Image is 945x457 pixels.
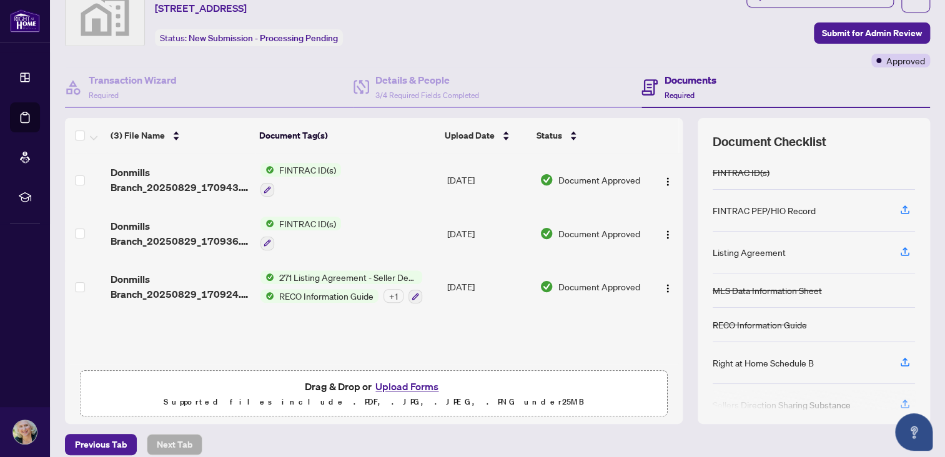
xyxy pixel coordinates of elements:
[558,227,640,240] span: Document Approved
[260,163,341,197] button: Status IconFINTRAC ID(s)
[88,395,660,410] p: Supported files include .PDF, .JPG, .JPEG, .PNG under 25 MB
[375,91,479,100] span: 3/4 Required Fields Completed
[663,230,673,240] img: Logo
[658,224,678,243] button: Logo
[537,129,562,142] span: Status
[111,219,250,248] span: Donmills Branch_20250829_170936.pdf
[383,289,403,303] div: + 1
[260,289,274,303] img: Status Icon
[532,118,646,153] th: Status
[375,72,479,87] h4: Details & People
[814,22,930,44] button: Submit for Admin Review
[75,435,127,455] span: Previous Tab
[89,72,177,87] h4: Transaction Wizard
[440,118,532,153] th: Upload Date
[274,270,422,284] span: 271 Listing Agreement - Seller Designated Representation Agreement Authority to Offer for Sale
[658,170,678,190] button: Logo
[155,29,343,46] div: Status:
[147,434,202,455] button: Next Tab
[13,420,37,444] img: Profile Icon
[89,91,119,100] span: Required
[540,280,553,293] img: Document Status
[274,163,341,177] span: FINTRAC ID(s)
[886,54,925,67] span: Approved
[558,173,640,187] span: Document Approved
[713,283,822,297] div: MLS Data Information Sheet
[663,283,673,293] img: Logo
[254,118,440,153] th: Document Tag(s)
[664,72,716,87] h4: Documents
[540,173,553,187] img: Document Status
[713,245,786,259] div: Listing Agreement
[658,277,678,297] button: Logo
[111,129,165,142] span: (3) File Name
[260,217,274,230] img: Status Icon
[442,153,535,207] td: [DATE]
[111,165,250,195] span: Donmills Branch_20250829_170943.pdf
[106,118,254,153] th: (3) File Name
[372,378,442,395] button: Upload Forms
[442,260,535,314] td: [DATE]
[540,227,553,240] img: Document Status
[445,129,495,142] span: Upload Date
[10,9,40,32] img: logo
[81,371,667,417] span: Drag & Drop orUpload FormsSupported files include .PDF, .JPG, .JPEG, .PNG under25MB
[65,434,137,455] button: Previous Tab
[713,318,807,332] div: RECO Information Guide
[260,270,274,284] img: Status Icon
[111,272,250,302] span: Donmills Branch_20250829_170924.pdf
[713,356,814,370] div: Right at Home Schedule B
[895,413,933,451] button: Open asap
[664,91,694,100] span: Required
[260,270,422,304] button: Status Icon271 Listing Agreement - Seller Designated Representation Agreement Authority to Offer ...
[713,165,769,179] div: FINTRAC ID(s)
[713,204,816,217] div: FINTRAC PEP/HIO Record
[274,217,341,230] span: FINTRAC ID(s)
[274,289,378,303] span: RECO Information Guide
[822,23,922,43] span: Submit for Admin Review
[663,177,673,187] img: Logo
[442,207,535,260] td: [DATE]
[189,32,338,44] span: New Submission - Processing Pending
[260,217,341,250] button: Status IconFINTRAC ID(s)
[713,133,826,150] span: Document Checklist
[558,280,640,293] span: Document Approved
[260,163,274,177] img: Status Icon
[155,1,247,16] span: [STREET_ADDRESS]
[305,378,442,395] span: Drag & Drop or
